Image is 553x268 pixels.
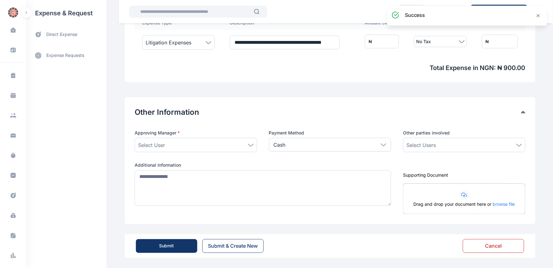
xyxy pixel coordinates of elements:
[26,43,106,63] div: expense requests
[486,38,489,45] div: ₦
[403,172,525,179] div: Supporting Document
[493,202,515,207] span: browse file
[403,201,525,214] div: Drag and drop your document here or
[269,130,391,136] label: Payment Method
[274,141,286,149] p: Cash
[136,239,197,253] button: Submit
[405,11,425,19] h3: success
[369,38,372,45] div: ₦
[135,130,180,136] span: Approving Manager
[463,239,524,253] button: Cancel
[138,141,165,149] span: Select User
[416,38,431,45] span: No Tax
[403,130,450,136] span: Other parties involved
[26,26,106,43] a: direct expense
[159,243,174,249] div: Submit
[202,239,264,253] button: Submit & Create New
[135,162,391,169] label: Additional Information
[135,107,525,117] div: Other Information
[406,141,436,149] span: Select Users
[146,39,191,46] span: Litigation Expenses
[26,48,106,63] a: expense requests
[135,63,525,72] span: Total Expense in NGN : ₦ 900.00
[135,107,521,117] button: Other Information
[46,31,77,38] span: direct expense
